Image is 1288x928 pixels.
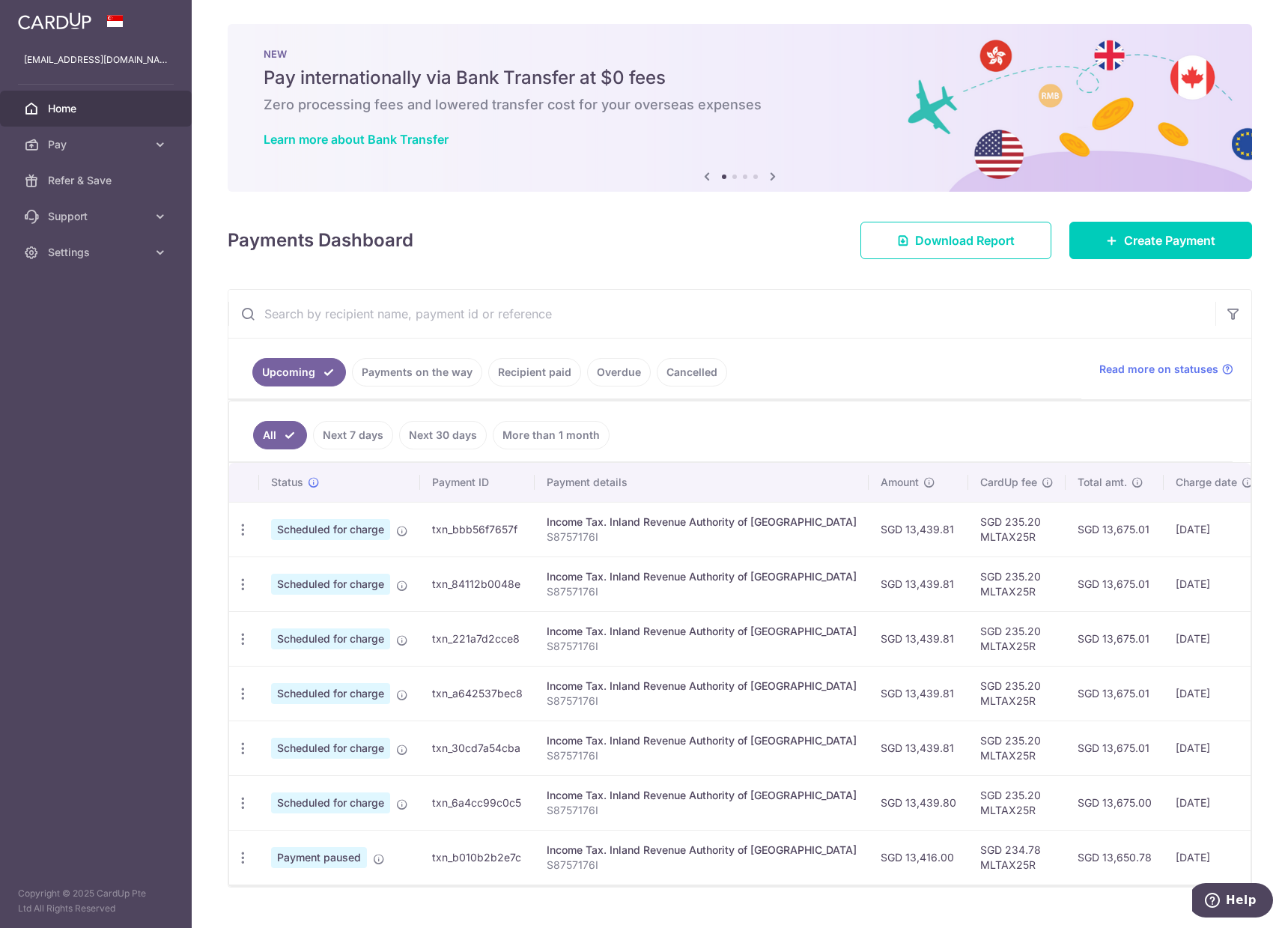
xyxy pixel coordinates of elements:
[968,666,1066,721] td: SGD 235.20 MLTAX25R
[860,222,1051,259] a: Download Report
[264,132,449,147] a: Learn more about Bank Transfer
[1164,721,1266,775] td: [DATE]
[587,358,651,386] a: Overdue
[547,803,857,818] p: S8757176I
[1176,475,1237,490] span: Charge date
[420,463,535,502] th: Payment ID
[420,721,535,775] td: txn_30cd7a54cba
[1164,830,1266,885] td: [DATE]
[881,475,919,490] span: Amount
[1164,611,1266,666] td: [DATE]
[1066,830,1164,885] td: SGD 13,650.78
[271,574,390,595] span: Scheduled for charge
[24,52,168,67] p: [EMAIL_ADDRESS][DOMAIN_NAME]
[313,421,393,449] a: Next 7 days
[271,628,390,649] span: Scheduled for charge
[980,475,1037,490] span: CardUp fee
[869,666,968,721] td: SGD 13,439.81
[420,611,535,666] td: txn_221a7d2cce8
[488,358,581,386] a: Recipient paid
[264,96,1216,114] h6: Zero processing fees and lowered transfer cost for your overseas expenses
[968,830,1066,885] td: SGD 234.78 MLTAX25R
[1066,557,1164,611] td: SGD 13,675.01
[1066,666,1164,721] td: SGD 13,675.01
[1192,883,1273,921] iframe: Opens a widget where you can find more information
[420,557,535,611] td: txn_84112b0048e
[253,421,307,449] a: All
[1099,362,1233,377] a: Read more on statuses
[535,463,869,502] th: Payment details
[869,721,968,775] td: SGD 13,439.81
[352,358,482,386] a: Payments on the way
[869,775,968,830] td: SGD 13,439.80
[48,245,147,260] span: Settings
[1164,502,1266,557] td: [DATE]
[547,515,857,530] div: Income Tax. Inland Revenue Authority of [GEOGRAPHIC_DATA]
[547,639,857,654] p: S8757176I
[869,611,968,666] td: SGD 13,439.81
[547,788,857,803] div: Income Tax. Inland Revenue Authority of [GEOGRAPHIC_DATA]
[48,173,147,188] span: Refer & Save
[1069,222,1252,259] a: Create Payment
[968,502,1066,557] td: SGD 235.20 MLTAX25R
[18,12,91,30] img: CardUp
[228,227,413,254] h4: Payments Dashboard
[493,421,610,449] a: More than 1 month
[547,748,857,763] p: S8757176I
[48,209,147,224] span: Support
[1164,775,1266,830] td: [DATE]
[271,847,367,868] span: Payment paused
[1078,475,1127,490] span: Total amt.
[547,858,857,873] p: S8757176I
[271,792,390,813] span: Scheduled for charge
[1099,362,1218,377] span: Read more on statuses
[968,611,1066,666] td: SGD 235.20 MLTAX25R
[1066,502,1164,557] td: SGD 13,675.01
[1124,231,1215,249] span: Create Payment
[271,519,390,540] span: Scheduled for charge
[547,843,857,858] div: Income Tax. Inland Revenue Authority of [GEOGRAPHIC_DATA]
[264,48,1216,60] p: NEW
[1066,775,1164,830] td: SGD 13,675.00
[399,421,487,449] a: Next 30 days
[48,137,147,152] span: Pay
[915,231,1015,249] span: Download Report
[264,66,1216,90] h5: Pay internationally via Bank Transfer at $0 fees
[869,502,968,557] td: SGD 13,439.81
[420,666,535,721] td: txn_a642537bec8
[252,358,346,386] a: Upcoming
[968,557,1066,611] td: SGD 235.20 MLTAX25R
[547,694,857,709] p: S8757176I
[1164,557,1266,611] td: [DATE]
[420,775,535,830] td: txn_6a4cc99c0c5
[547,584,857,599] p: S8757176I
[271,683,390,704] span: Scheduled for charge
[271,475,303,490] span: Status
[1066,721,1164,775] td: SGD 13,675.01
[228,290,1215,338] input: Search by recipient name, payment id or reference
[869,557,968,611] td: SGD 13,439.81
[869,830,968,885] td: SGD 13,416.00
[420,502,535,557] td: txn_bbb56f7657f
[271,738,390,759] span: Scheduled for charge
[420,830,535,885] td: txn_b010b2b2e7c
[228,24,1252,192] img: Bank transfer banner
[547,569,857,584] div: Income Tax. Inland Revenue Authority of [GEOGRAPHIC_DATA]
[547,679,857,694] div: Income Tax. Inland Revenue Authority of [GEOGRAPHIC_DATA]
[547,530,857,545] p: S8757176I
[968,775,1066,830] td: SGD 235.20 MLTAX25R
[657,358,727,386] a: Cancelled
[547,733,857,748] div: Income Tax. Inland Revenue Authority of [GEOGRAPHIC_DATA]
[48,101,147,116] span: Home
[1164,666,1266,721] td: [DATE]
[968,721,1066,775] td: SGD 235.20 MLTAX25R
[547,624,857,639] div: Income Tax. Inland Revenue Authority of [GEOGRAPHIC_DATA]
[1066,611,1164,666] td: SGD 13,675.01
